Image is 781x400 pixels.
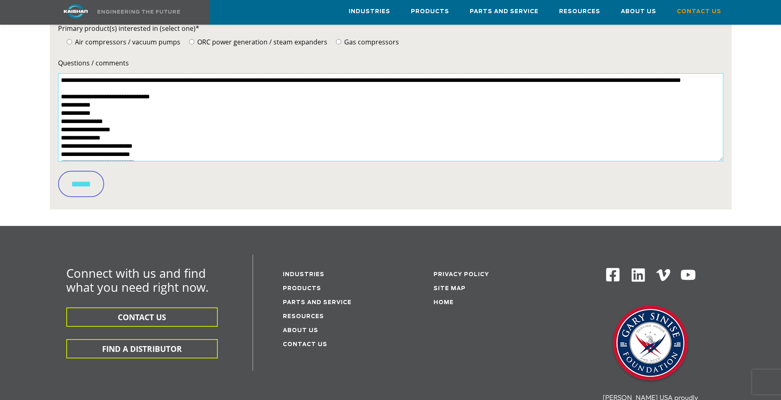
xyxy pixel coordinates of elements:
[58,23,723,34] label: Primary product(s) interested in (select one)*
[621,7,656,16] span: About Us
[283,286,321,291] a: Products
[621,0,656,23] a: About Us
[434,300,454,305] a: Home
[343,37,399,47] span: Gas compressors
[283,328,318,333] a: About Us
[470,0,539,23] a: Parts and Service
[66,307,218,327] button: CONTACT US
[609,303,692,385] img: Gary Sinise Foundation
[58,57,723,69] label: Questions / comments
[677,0,721,23] a: Contact Us
[66,339,218,358] button: FIND A DISTRIBUTOR
[196,37,327,47] span: ORC power generation / steam expanders
[189,39,194,44] input: ORC power generation / steam expanders
[411,0,449,23] a: Products
[283,300,352,305] a: Parts and service
[283,342,327,347] a: Contact Us
[349,0,390,23] a: Industries
[434,272,489,277] a: Privacy Policy
[630,267,646,283] img: Linkedin
[559,0,600,23] a: Resources
[283,272,324,277] a: Industries
[66,265,209,295] span: Connect with us and find what you need right now.
[67,39,72,44] input: Air compressors / vacuum pumps
[283,314,324,319] a: Resources
[411,7,449,16] span: Products
[434,286,466,291] a: Site Map
[677,7,721,16] span: Contact Us
[656,269,670,281] img: Vimeo
[680,267,696,283] img: Youtube
[559,7,600,16] span: Resources
[336,39,341,44] input: Gas compressors
[73,37,180,47] span: Air compressors / vacuum pumps
[470,7,539,16] span: Parts and Service
[605,267,620,282] img: Facebook
[98,10,180,14] img: Engineering the future
[45,4,107,19] img: kaishan logo
[349,7,390,16] span: Industries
